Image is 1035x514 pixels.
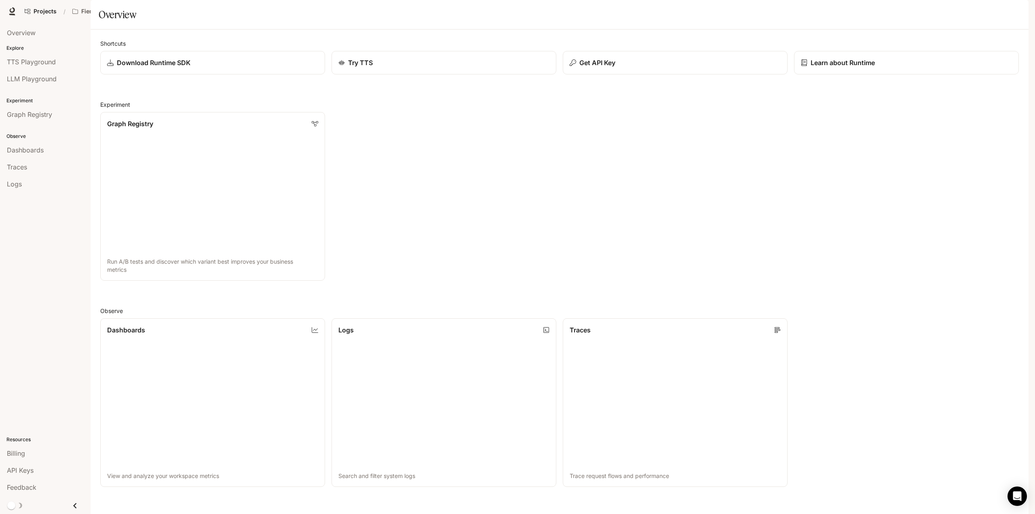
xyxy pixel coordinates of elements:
p: Fierce [81,8,98,15]
p: Trace request flows and performance [570,472,781,480]
a: Try TTS [332,51,556,74]
p: View and analyze your workspace metrics [107,472,318,480]
p: Graph Registry [107,119,153,129]
button: All workspaces [69,3,111,19]
p: Try TTS [348,58,373,68]
div: Open Intercom Messenger [1008,487,1027,506]
a: LogsSearch and filter system logs [332,318,556,487]
h2: Experiment [100,100,1019,109]
p: Traces [570,325,591,335]
h2: Observe [100,307,1019,315]
a: Download Runtime SDK [100,51,325,74]
p: Learn about Runtime [811,58,875,68]
a: TracesTrace request flows and performance [563,318,788,487]
a: Go to projects [21,3,60,19]
div: / [60,7,69,16]
a: DashboardsView and analyze your workspace metrics [100,318,325,487]
h1: Overview [99,6,136,23]
a: Graph RegistryRun A/B tests and discover which variant best improves your business metrics [100,112,325,281]
a: Learn about Runtime [794,51,1019,74]
span: Projects [34,8,57,15]
h2: Shortcuts [100,39,1019,48]
p: Run A/B tests and discover which variant best improves your business metrics [107,258,318,274]
p: Logs [338,325,354,335]
p: Dashboards [107,325,145,335]
button: Get API Key [563,51,788,74]
p: Search and filter system logs [338,472,549,480]
p: Get API Key [579,58,615,68]
p: Download Runtime SDK [117,58,190,68]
